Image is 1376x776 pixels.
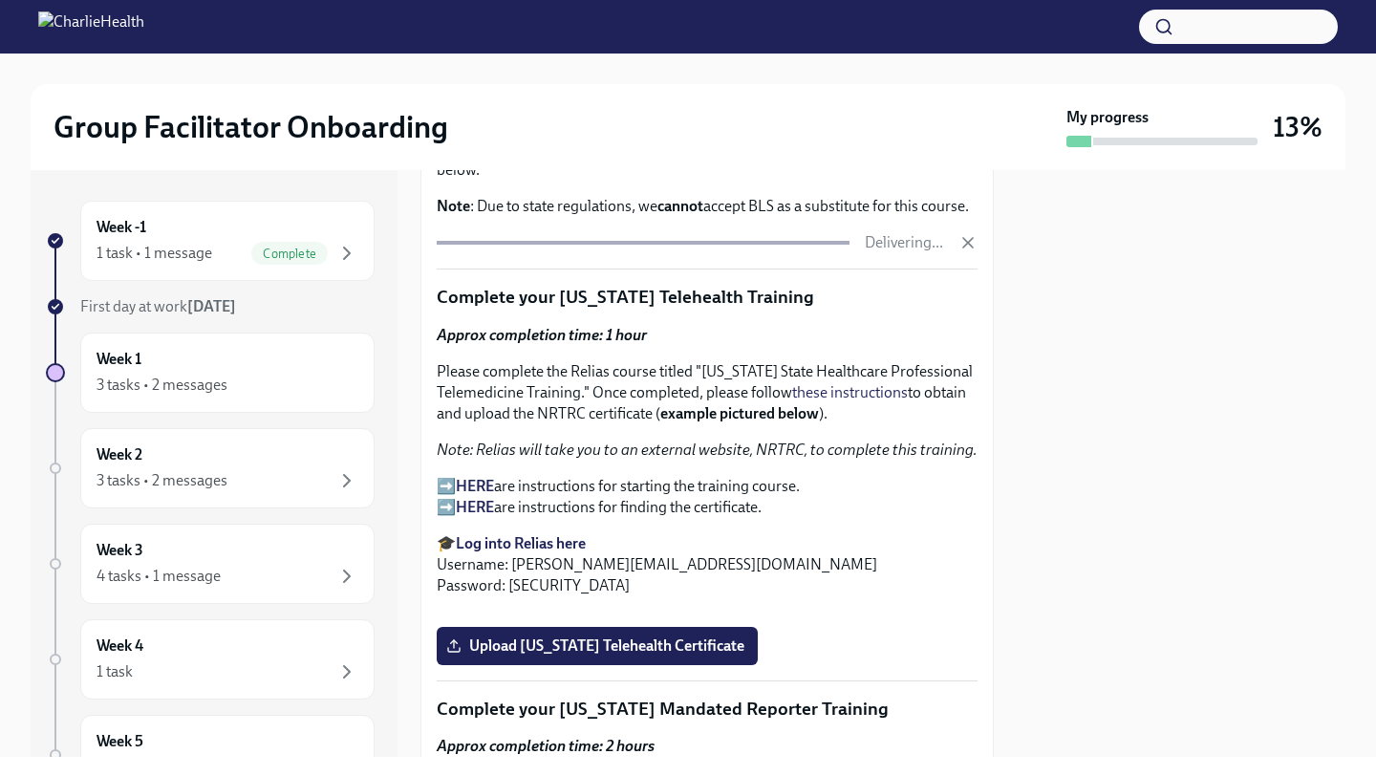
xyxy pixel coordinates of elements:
a: First day at work[DATE] [46,296,375,317]
p: Delivering... [865,232,943,253]
h6: Week -1 [97,217,146,238]
p: Complete your [US_STATE] Telehealth Training [437,285,978,310]
p: : Due to state regulations, we accept BLS as a substitute for this course. [437,196,978,217]
div: 3 tasks • 2 messages [97,470,227,491]
h6: Week 3 [97,540,143,561]
div: 3 tasks • 2 messages [97,375,227,396]
span: Upload [US_STATE] Telehealth Certificate [450,636,744,656]
p: Please complete the Relias course titled "[US_STATE] State Healthcare Professional Telemedicine T... [437,361,978,424]
h3: 13% [1273,110,1322,144]
p: ➡️ are instructions for starting the training course. ➡️ are instructions for finding the certifi... [437,476,978,518]
a: Week 41 task [46,619,375,700]
strong: Note [437,197,470,215]
div: 1 task • 1 message [97,243,212,264]
a: Week 13 tasks • 2 messages [46,333,375,413]
strong: cannot [657,197,703,215]
strong: [DATE] [187,297,236,315]
h6: Week 5 [97,731,143,752]
span: First day at work [80,297,236,315]
h6: Week 1 [97,349,141,370]
em: Note: Relias will take you to an external website, NRTRC, to complete this training. [437,441,978,459]
p: 🎓 Username: [PERSON_NAME][EMAIL_ADDRESS][DOMAIN_NAME] Password: [SECURITY_DATA] [437,533,978,596]
a: these instructions [792,383,908,401]
button: Cancel [958,233,978,252]
a: Week 34 tasks • 1 message [46,524,375,604]
strong: Approx completion time: 2 hours [437,737,655,755]
span: Complete [251,247,328,261]
img: CharlieHealth [38,11,144,42]
h2: Group Facilitator Onboarding [54,108,448,146]
a: Week 23 tasks • 2 messages [46,428,375,508]
strong: My progress [1066,107,1149,128]
div: 1 task [97,661,133,682]
h6: Week 2 [97,444,142,465]
a: HERE [456,498,494,516]
a: HERE [456,477,494,495]
strong: Approx completion time: 1 hour [437,326,647,344]
h6: Week 4 [97,636,143,657]
p: Complete your [US_STATE] Mandated Reporter Training [437,697,978,722]
a: Log into Relias here [456,534,586,552]
strong: example pictured below [660,404,819,422]
a: Week -11 task • 1 messageComplete [46,201,375,281]
label: Upload [US_STATE] Telehealth Certificate [437,627,758,665]
div: 4 tasks • 1 message [97,566,221,587]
